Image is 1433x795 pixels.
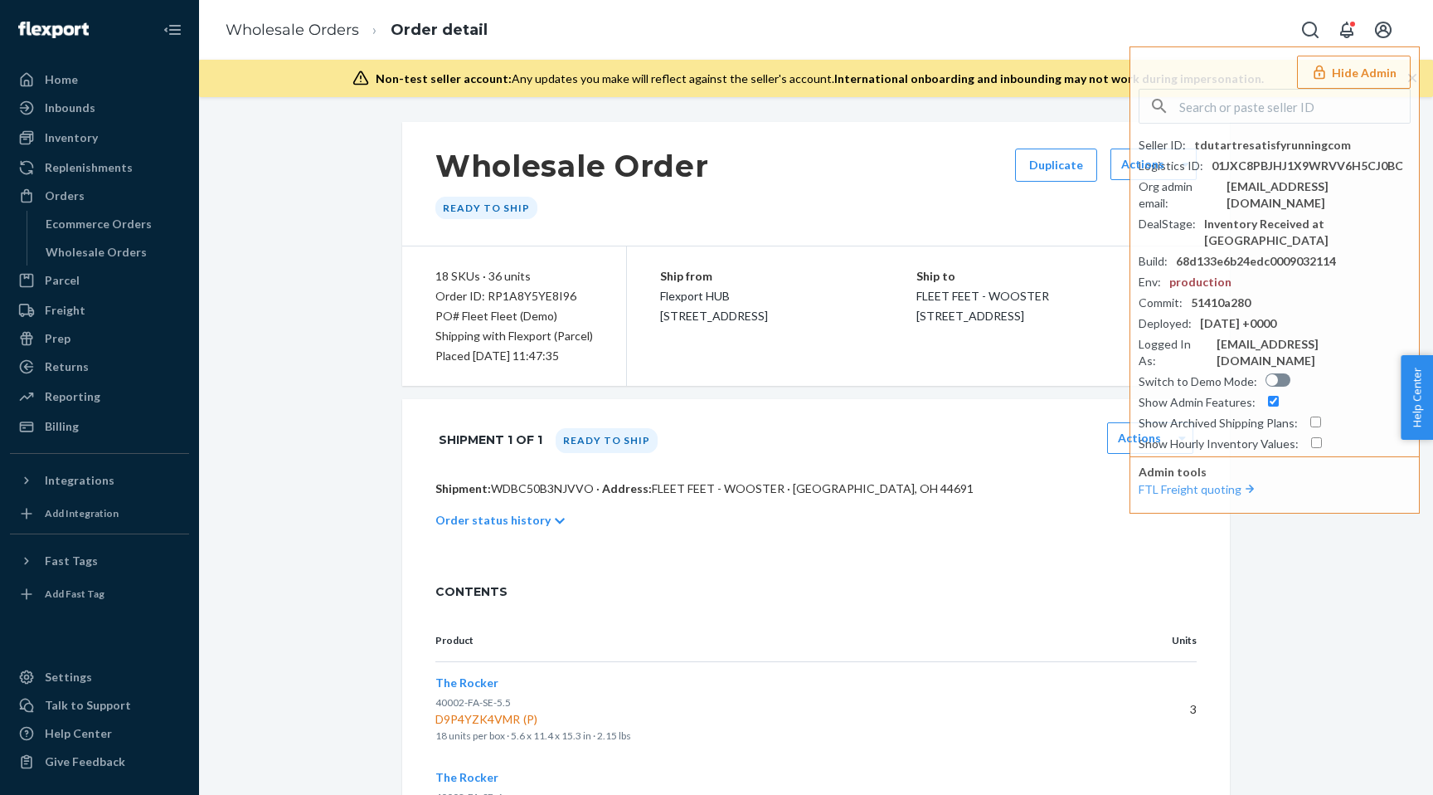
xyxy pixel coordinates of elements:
[10,548,189,574] button: Fast Tags
[10,383,189,410] a: Reporting
[1139,158,1203,174] div: Logistics ID :
[1176,253,1336,270] div: 68d133e6b24edc0009032114
[1194,137,1351,154] div: tdutartresatisfyrunningcom
[1139,436,1299,452] div: Show Hourly Inventory Values :
[435,306,593,326] div: PO# Fleet Fleet (Demo)
[45,472,114,489] div: Integrations
[45,418,79,435] div: Billing
[602,481,652,495] span: Address:
[10,66,189,93] a: Home
[1139,336,1208,369] div: Logged In As :
[435,346,593,366] div: Placed [DATE] 11:47:35
[1367,13,1400,46] button: Open account menu
[37,239,190,266] a: Wholesale Orders
[212,6,501,55] ol: breadcrumbs
[45,754,125,770] div: Give Feedback
[435,711,1100,728] span: D9P4YZK4VMR
[1139,373,1257,390] div: Switch to Demo Mode :
[45,129,98,146] div: Inventory
[10,581,189,607] a: Add Fast Tag
[45,272,80,289] div: Parcel
[1139,415,1298,432] div: Show Archived Shipping Plans :
[1139,464,1411,480] p: Admin tools
[45,553,98,569] div: Fast Tags
[10,720,189,747] a: Help Center
[1139,137,1186,154] div: Seller ID :
[1127,701,1197,718] p: 3
[435,326,593,346] p: Shipping with Flexport (Parcel)
[435,512,551,529] p: Order status history
[1297,56,1411,89] button: Hide Admin
[435,675,498,691] button: The Rocker
[1015,149,1097,182] button: Duplicate
[376,71,1264,87] div: Any updates you make will reflect against the seller's account.
[10,692,189,719] button: Talk to Support
[45,330,70,347] div: Prep
[1212,158,1403,174] div: 01JXC8PBJHJ1X9WRVV6H5CJ0BC
[916,266,1197,286] p: Ship to
[435,197,537,219] div: Ready to ship
[46,244,147,261] div: Wholesale Orders
[45,697,131,714] div: Talk to Support
[435,696,511,709] span: 40002-FA-SE-5.5
[1139,482,1258,496] a: FTL Freight quoting
[156,13,189,46] button: Close Navigation
[10,467,189,494] button: Integrations
[1118,430,1161,446] label: Actions
[45,725,112,742] div: Help Center
[1330,13,1363,46] button: Open notifications
[1139,295,1183,311] div: Commit :
[1191,295,1251,311] div: 51410a280
[10,664,189,690] a: Settings
[18,22,89,38] img: Flexport logo
[1200,315,1276,332] div: [DATE] +0000
[45,159,133,176] div: Replenishments
[834,71,1264,85] span: International onboarding and inbounding may not work during impersonation.
[1401,355,1433,440] button: Help Center
[45,388,100,405] div: Reporting
[520,711,541,728] div: (P)
[435,481,491,495] span: Shipment:
[435,728,1100,744] p: 18 units per box · 5.6 x 11.4 x 15.3 in · 2.15 lbs
[435,583,1197,600] span: CONTENTS
[439,422,542,457] h1: Shipment 1 of 1
[1227,178,1411,212] div: [EMAIL_ADDRESS][DOMAIN_NAME]
[10,297,189,324] a: Freight
[45,100,95,116] div: Inbounds
[1169,274,1231,290] div: production
[435,149,709,183] h1: Wholesale Order
[10,183,189,209] a: Orders
[10,154,189,181] a: Replenishments
[1139,216,1196,232] div: DealStage :
[1325,745,1416,787] iframe: Opens a widget where you can chat to one of our agents
[1217,336,1411,369] div: [EMAIL_ADDRESS][DOMAIN_NAME]
[435,769,498,786] button: The Rocker
[435,676,498,690] span: The Rocker
[37,211,190,237] a: Ecommerce Orders
[435,286,593,306] div: Order ID: RP1A8Y5YE8I96
[660,266,916,286] p: Ship from
[660,289,768,323] span: Flexport HUB [STREET_ADDRESS]
[226,21,359,39] a: Wholesale Orders
[391,21,488,39] a: Order detail
[46,216,152,232] div: Ecommerce Orders
[1204,216,1411,249] div: Inventory Received at [GEOGRAPHIC_DATA]
[1139,394,1256,411] div: Show Admin Features :
[45,587,104,601] div: Add Fast Tag
[10,95,189,121] a: Inbounds
[435,770,498,784] span: The Rocker
[10,267,189,294] a: Parcel
[10,325,189,352] a: Prep
[1127,633,1197,648] p: Units
[1294,13,1327,46] button: Open Search Box
[435,480,1197,497] p: WDBC50B3NJVVO · FLEET FEET - WOOSTER · [GEOGRAPHIC_DATA], OH 44691
[435,633,1100,648] p: Product
[1179,90,1410,123] input: Search or paste seller ID
[10,354,189,380] a: Returns
[45,302,85,319] div: Freight
[10,749,189,775] button: Give Feedback
[1121,156,1164,173] label: Actions
[916,289,1049,323] span: FLEET FEET - WOOSTER [STREET_ADDRESS]
[556,428,658,453] div: Ready to ship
